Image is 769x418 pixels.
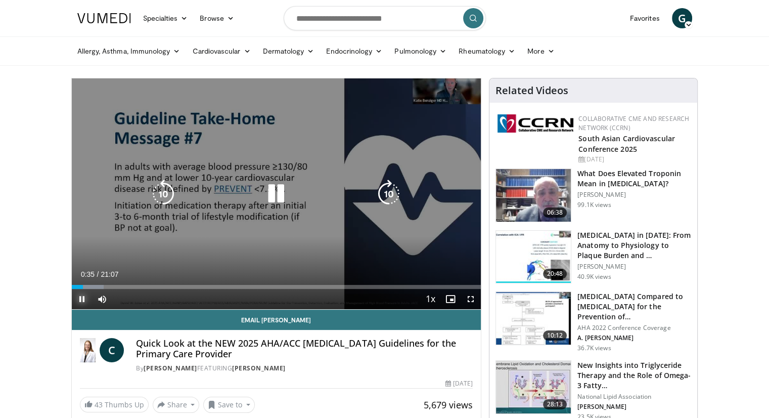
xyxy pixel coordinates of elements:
[72,285,481,289] div: Progress Bar
[577,169,691,189] h3: What Does Elevated Troponin Mean in [MEDICAL_DATA]?
[577,393,691,401] p: National Lipid Association
[320,41,388,61] a: Endocrinology
[95,400,103,409] span: 43
[72,289,92,309] button: Pause
[424,399,473,411] span: 5,679 views
[461,289,481,309] button: Fullscreen
[72,310,481,330] a: Email [PERSON_NAME]
[543,399,567,409] span: 28:13
[420,289,440,309] button: Playback Rate
[440,289,461,309] button: Enable picture-in-picture mode
[495,291,691,352] a: 10:12 [MEDICAL_DATA] Compared to [MEDICAL_DATA] for the Prevention of… AHA 2022 Conference Covera...
[136,364,473,373] div: By FEATURING
[577,201,611,209] p: 99.1K views
[92,289,112,309] button: Mute
[577,291,691,322] h3: [MEDICAL_DATA] Compared to [MEDICAL_DATA] for the Prevention of…
[153,397,200,413] button: Share
[577,230,691,261] h3: [MEDICAL_DATA] in [DATE]: From Anatomy to Physiology to Plaque Burden and …
[577,324,691,332] p: AHA 2022 Conference Coverage
[81,270,95,278] span: 0:35
[497,114,573,133] img: a04ee3ba-8487-4636-b0fb-5e8d268f3737.png.150x105_q85_autocrop_double_scale_upscale_version-0.2.png
[577,360,691,391] h3: New Insights into Triglyceride Therapy and the Role of Omega-3 Fatty…
[186,41,256,61] a: Cardiovascular
[136,338,473,360] h4: Quick Look at the NEW 2025 AHA/ACC [MEDICAL_DATA] Guidelines for the Primary Care Provider
[453,41,521,61] a: Rheumatology
[71,41,187,61] a: Allergy, Asthma, Immunology
[578,155,689,164] div: [DATE]
[80,338,96,362] img: Dr. Catherine P. Benziger
[577,191,691,199] p: [PERSON_NAME]
[577,273,611,281] p: 40.9K views
[72,78,481,310] video-js: Video Player
[577,334,691,342] p: A. [PERSON_NAME]
[496,292,571,345] img: 7c0f9b53-1609-4588-8498-7cac8464d722.150x105_q85_crop-smart_upscale.jpg
[543,207,567,218] span: 06:38
[137,8,194,28] a: Specialties
[543,330,567,341] span: 10:12
[100,338,124,362] a: C
[284,6,486,30] input: Search topics, interventions
[495,85,568,97] h4: Related Videos
[495,169,691,222] a: 06:38 What Does Elevated Troponin Mean in [MEDICAL_DATA]? [PERSON_NAME] 99.1K views
[80,397,149,412] a: 43 Thumbs Up
[543,269,567,279] span: 20:48
[232,364,286,372] a: [PERSON_NAME]
[77,13,131,23] img: VuMedi Logo
[624,8,666,28] a: Favorites
[445,379,473,388] div: [DATE]
[495,230,691,284] a: 20:48 [MEDICAL_DATA] in [DATE]: From Anatomy to Physiology to Plaque Burden and … [PERSON_NAME] 4...
[388,41,453,61] a: Pulmonology
[578,134,675,154] a: South Asian Cardiovascular Conference 2025
[577,403,691,411] p: [PERSON_NAME]
[577,344,611,352] p: 36.7K views
[101,270,118,278] span: 21:07
[521,41,560,61] a: More
[672,8,692,28] a: G
[496,231,571,283] img: 823da73b-7a00-425d-bb7f-45c8b03b10c3.150x105_q85_crop-smart_upscale.jpg
[496,361,571,413] img: 45ea033d-f728-4586-a1ce-38957b05c09e.150x105_q85_crop-smart_upscale.jpg
[203,397,255,413] button: Save to
[194,8,240,28] a: Browse
[496,169,571,222] img: 98daf78a-1d22-4ebe-927e-10afe95ffd94.150x105_q85_crop-smart_upscale.jpg
[577,263,691,271] p: [PERSON_NAME]
[144,364,197,372] a: [PERSON_NAME]
[97,270,99,278] span: /
[257,41,321,61] a: Dermatology
[578,114,689,132] a: Collaborative CME and Research Network (CCRN)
